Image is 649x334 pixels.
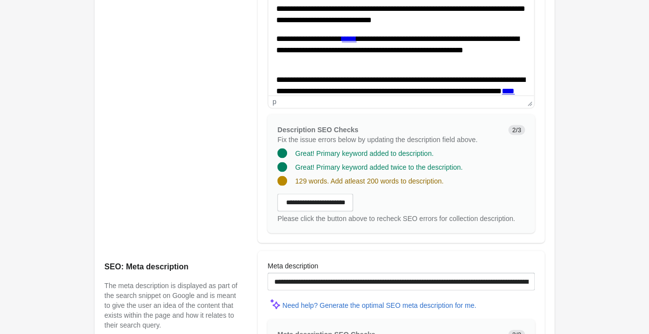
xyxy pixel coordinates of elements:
[277,125,358,133] span: Description SEO Checks
[267,296,282,311] img: MagicMinor-0c7ff6cd6e0e39933513fd390ee66b6c2ef63129d1617a7e6fa9320d2ce6cec8.svg
[267,260,318,270] label: Meta description
[508,125,525,135] span: 2/3
[104,280,238,330] p: The meta description is displayed as part of the search snippet on Google and is meant to give th...
[8,8,258,156] body: Rich Text Area. Press ALT-0 for help.
[523,96,534,108] div: Press the Up and Down arrow keys to resize the editor.
[295,163,462,171] span: Great! Primary keyword added twice to the description.
[272,98,276,106] div: p
[282,301,476,309] div: Need help? Generate the optimal SEO meta description for me.
[295,177,443,185] span: 129 words. Add atleast 200 words to description.
[278,296,480,314] button: Need help? Generate the optimal SEO meta description for me.
[295,149,433,157] span: Great! Primary keyword added to description.
[104,260,238,272] h2: SEO: Meta description
[277,134,500,144] p: Fix the issue errors below by updating the description field above.
[277,213,525,223] div: Please click the button above to recheck SEO errors for collection description.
